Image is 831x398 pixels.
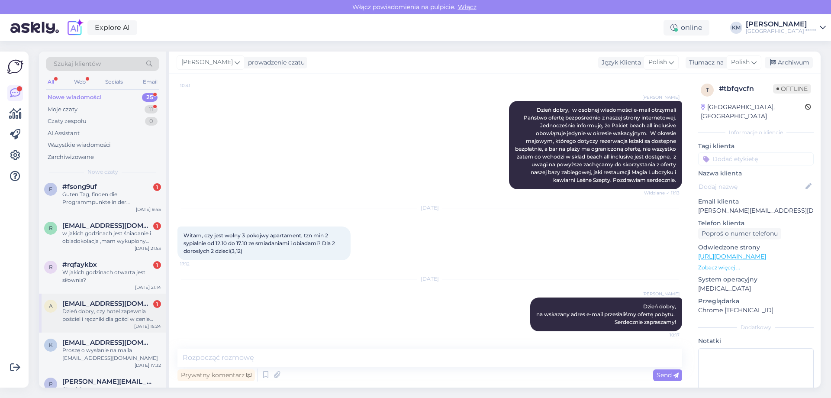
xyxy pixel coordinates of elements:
span: p.beckers@web.de [62,378,152,385]
div: Zarchiwizowane [48,153,94,162]
div: Prywatny komentarz [177,369,255,381]
div: Moje czaty [48,105,77,114]
div: Czaty zespołu [48,117,87,126]
span: k [49,342,53,348]
div: Archiwum [765,57,813,68]
div: 11 [145,105,158,114]
div: Język Klienta [598,58,641,67]
span: kajakilobez@o2.pl [62,339,152,346]
span: [PERSON_NAME] [642,291,680,297]
input: Dodaj nazwę [699,182,804,191]
div: 1 [153,222,161,230]
div: w jakich godzinach jest śniadanie i obiadokolacja ,mam wykupiony pobyt ale nie ma informacji o go... [62,230,161,245]
div: [PERSON_NAME] [746,21,816,28]
span: f [49,186,52,192]
span: Dzień dobry, w osobnej wiadomości e-mail otrzymali Państwo ofertę bezpośrednio z naszej strony in... [515,107,677,183]
div: W jakich godzinach otwarta jest siłownia? [62,269,161,284]
p: Email klienta [698,197,814,206]
div: Email [141,76,159,87]
div: # tbfqvcfn [719,84,773,94]
div: Socials [103,76,125,87]
span: [PERSON_NAME] [642,94,680,100]
a: Explore AI [87,20,137,35]
span: r [49,225,53,231]
div: Check in [62,385,161,393]
img: explore-ai [66,19,84,37]
div: All [46,76,56,87]
div: online [664,20,709,36]
span: Offline [773,84,811,94]
input: Dodać etykietę [698,152,814,165]
div: Guten Tag, finden die Programmpunkte in der Kinderanimation im Oktober statt? [62,191,161,206]
span: #fsong9uf [62,183,97,191]
div: 1 [153,300,161,308]
div: KM [730,22,742,34]
p: Nazwa klienta [698,169,814,178]
p: Zobacz więcej ... [698,264,814,272]
div: Web [72,76,87,87]
div: 1 [153,183,161,191]
div: AI Assistant [48,129,80,138]
span: Polish [731,58,750,67]
p: Notatki [698,337,814,346]
span: Szukaj klientów [54,59,101,68]
div: 1 [153,261,161,269]
div: Wszystkie wiadomości [48,141,111,149]
p: Chrome [TECHNICAL_ID] [698,306,814,315]
span: p [49,381,53,387]
span: 10:17 [647,332,680,338]
div: [DATE] [177,275,682,283]
div: Poproś o numer telefonu [698,228,781,239]
div: [DATE] 9:45 [136,206,161,213]
span: Włącz [455,3,479,11]
div: Proszę o wysłanie na maila [EMAIL_ADDRESS][DOMAIN_NAME] [62,346,161,362]
span: robson2ru@gmail.com [62,222,152,230]
div: prowadzenie czatu [245,58,305,67]
img: Askly Logo [7,58,23,75]
a: [URL][DOMAIN_NAME] [698,252,766,260]
div: 0 [145,117,158,126]
span: Send [657,371,679,379]
p: System operacyjny [698,275,814,284]
div: [DATE] [177,204,682,212]
p: Odwiedzone strony [698,243,814,252]
span: Nowe czaty [87,168,118,176]
p: Przeglądarka [698,297,814,306]
span: agatka545@gmail.com [62,300,152,307]
p: [PERSON_NAME][EMAIL_ADDRESS][DOMAIN_NAME] [698,206,814,215]
div: [DATE] 21:53 [135,245,161,252]
div: 25 [142,93,158,102]
div: [DATE] 17:32 [135,362,161,369]
span: a [49,303,53,309]
div: Nowe wiadomości [48,93,102,102]
span: Witam, czy jest wolny 3 pokojwy apartament, tzn min 2 sypialnie od 12.10 do 17.10 ze smiadaniami ... [184,232,336,254]
span: t [706,87,709,93]
p: Telefon klienta [698,219,814,228]
p: Tagi klienta [698,142,814,151]
span: 10:41 [180,82,213,89]
div: Tłumacz na [686,58,724,67]
span: Polish [648,58,667,67]
span: #rqfaykbx [62,261,97,269]
div: Informacje o kliencie [698,129,814,136]
span: [PERSON_NAME] [181,58,233,67]
a: [PERSON_NAME][GEOGRAPHIC_DATA] ***** [746,21,826,35]
div: [DATE] 21:14 [135,284,161,291]
span: 17:12 [180,261,213,267]
div: [GEOGRAPHIC_DATA], [GEOGRAPHIC_DATA] [701,103,805,121]
span: Dzień dobry, na wskazany adres e-mail przesłaliśmy ofertę pobytu. Serdecznie zapraszamy! [536,303,676,325]
span: Widziane ✓ 11:13 [644,190,680,196]
span: r [49,264,53,270]
div: Dzień dobry, czy hotel zapewnia pościel i ręczniki dla gości w cenie pobytu? Na stronie booking j... [62,307,161,323]
div: [DATE] 15:24 [134,323,161,330]
div: Dodatkowy [698,324,814,331]
p: [MEDICAL_DATA] [698,284,814,293]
